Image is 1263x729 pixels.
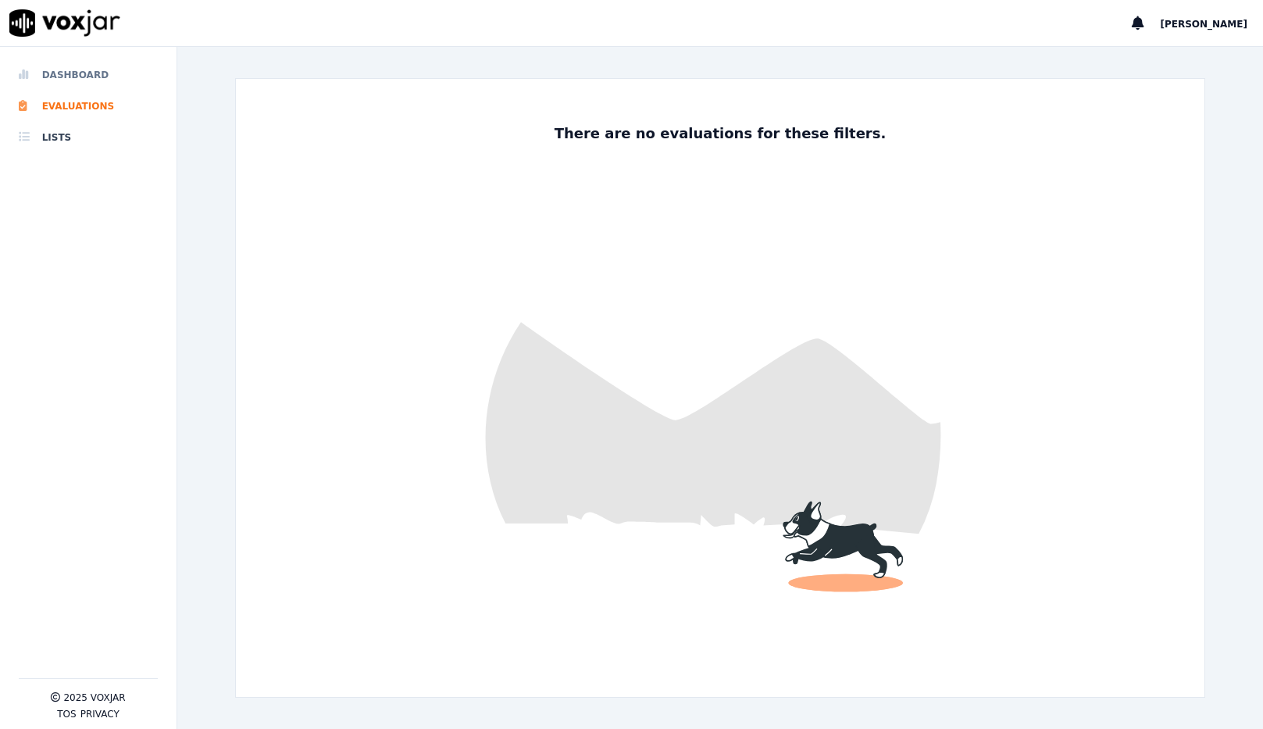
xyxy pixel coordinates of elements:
[63,691,125,704] p: 2025 Voxjar
[57,708,76,720] button: TOS
[19,122,158,153] a: Lists
[19,91,158,122] a: Evaluations
[9,9,120,37] img: voxjar logo
[548,123,893,145] p: There are no evaluations for these filters.
[1160,14,1263,33] button: [PERSON_NAME]
[1160,19,1247,30] span: [PERSON_NAME]
[19,59,158,91] a: Dashboard
[236,79,1204,697] img: fun dog
[80,708,120,720] button: Privacy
